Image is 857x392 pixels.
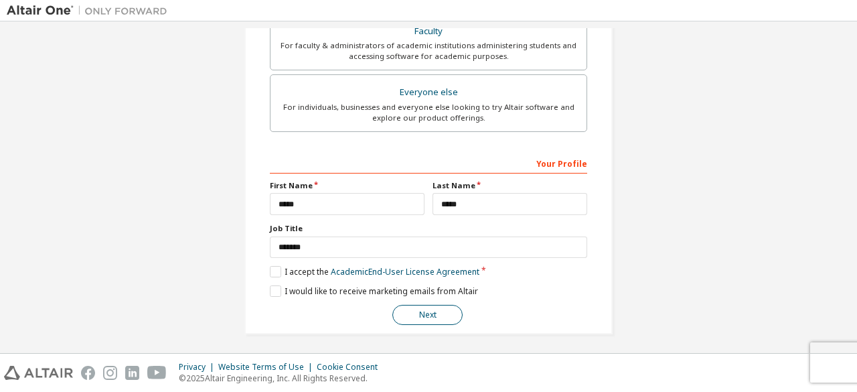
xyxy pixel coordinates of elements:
[125,366,139,380] img: linkedin.svg
[179,362,218,373] div: Privacy
[279,22,578,41] div: Faculty
[331,266,479,277] a: Academic End-User License Agreement
[317,362,386,373] div: Cookie Consent
[279,102,578,123] div: For individuals, businesses and everyone else looking to try Altair software and explore our prod...
[179,373,386,384] p: © 2025 Altair Engineering, Inc. All Rights Reserved.
[4,366,73,380] img: altair_logo.svg
[270,180,424,191] label: First Name
[7,4,174,17] img: Altair One
[279,83,578,102] div: Everyone else
[103,366,117,380] img: instagram.svg
[81,366,95,380] img: facebook.svg
[218,362,317,373] div: Website Terms of Use
[270,285,478,297] label: I would like to receive marketing emails from Altair
[270,152,587,174] div: Your Profile
[270,266,479,277] label: I accept the
[147,366,167,380] img: youtube.svg
[270,223,587,234] label: Job Title
[392,305,463,325] button: Next
[433,180,587,191] label: Last Name
[279,40,578,62] div: For faculty & administrators of academic institutions administering students and accessing softwa...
